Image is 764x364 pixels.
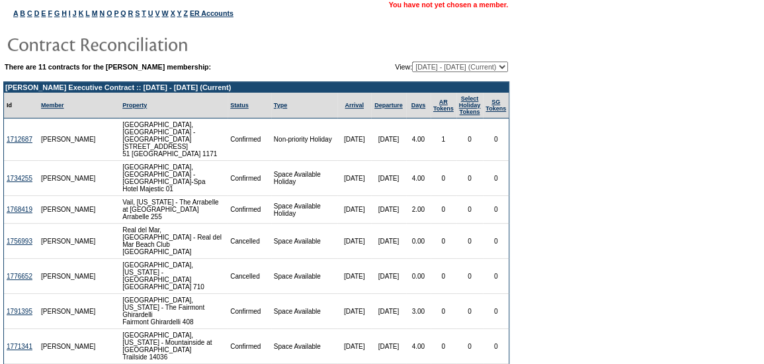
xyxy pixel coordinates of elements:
td: 0 [483,259,509,294]
td: [PERSON_NAME] [38,118,99,161]
a: V [155,9,159,17]
a: ER Accounts [190,9,233,17]
td: [DATE] [371,294,406,329]
a: 1791395 [7,308,32,315]
td: 0 [431,196,456,224]
td: Confirmed [228,329,271,364]
a: O [106,9,112,17]
td: [GEOGRAPHIC_DATA], [US_STATE] - The Fairmont Ghirardelli Fairmont Ghirardelli 408 [120,294,228,329]
a: C [27,9,32,17]
a: G [54,9,60,17]
td: [DATE] [337,224,371,259]
td: 0 [431,259,456,294]
a: Arrival [345,102,364,109]
td: [DATE] [371,161,406,196]
a: I [69,9,71,17]
a: Q [120,9,126,17]
a: L [85,9,89,17]
td: [GEOGRAPHIC_DATA], [GEOGRAPHIC_DATA] - [GEOGRAPHIC_DATA][STREET_ADDRESS] 51 [GEOGRAPHIC_DATA] 1171 [120,118,228,161]
td: 0 [483,224,509,259]
a: 1712687 [7,136,32,143]
td: Space Available [271,259,338,294]
td: 3.00 [406,294,431,329]
td: 4.00 [406,118,431,161]
td: 0 [456,161,484,196]
a: Select HolidayTokens [459,95,481,115]
a: Member [41,102,64,109]
a: 1771341 [7,343,32,350]
a: J [73,9,77,17]
td: 0 [431,224,456,259]
td: Confirmed [228,294,271,329]
a: Type [274,102,287,109]
td: 0 [483,294,509,329]
a: E [41,9,46,17]
td: 2.00 [406,196,431,224]
a: H [62,9,67,17]
td: 0.00 [406,259,431,294]
td: [PERSON_NAME] [38,329,99,364]
img: pgTtlContractReconciliation.gif [7,30,271,57]
td: Id [4,93,38,118]
td: 1 [431,118,456,161]
a: A [13,9,18,17]
td: [PERSON_NAME] [38,294,99,329]
a: Property [122,102,147,109]
td: 4.00 [406,161,431,196]
a: SGTokens [486,99,506,112]
td: 0 [456,224,484,259]
a: R [128,9,134,17]
td: 0 [456,259,484,294]
td: Confirmed [228,118,271,161]
td: View: [330,62,508,72]
a: T [142,9,146,17]
td: 0 [431,329,456,364]
a: Y [177,9,181,17]
td: Confirmed [228,196,271,224]
td: 0 [456,196,484,224]
td: 0 [483,196,509,224]
td: 0 [456,294,484,329]
a: D [34,9,40,17]
td: Vail, [US_STATE] - The Arrabelle at [GEOGRAPHIC_DATA] Arrabelle 255 [120,196,228,224]
a: S [135,9,140,17]
td: [PERSON_NAME] [38,161,99,196]
td: Space Available Holiday [271,196,338,224]
a: Departure [374,102,403,109]
a: 1734255 [7,175,32,182]
a: K [79,9,84,17]
a: ARTokens [433,99,454,112]
a: X [171,9,175,17]
a: U [148,9,153,17]
td: 0 [456,118,484,161]
td: Real del Mar, [GEOGRAPHIC_DATA] - Real del Mar Beach Club [GEOGRAPHIC_DATA] [120,224,228,259]
td: Cancelled [228,224,271,259]
td: 0.00 [406,224,431,259]
td: [DATE] [371,259,406,294]
a: Z [183,9,188,17]
td: [PERSON_NAME] Executive Contract :: [DATE] - [DATE] (Current) [4,82,509,93]
td: [DATE] [371,224,406,259]
a: N [99,9,105,17]
td: 0 [431,161,456,196]
td: 0 [431,294,456,329]
a: B [20,9,25,17]
span: You have not yet chosen a member. [389,1,508,9]
td: Space Available [271,294,338,329]
td: [DATE] [337,118,371,161]
a: Status [230,102,249,109]
td: [DATE] [337,259,371,294]
td: [GEOGRAPHIC_DATA], [US_STATE] - Mountainside at [GEOGRAPHIC_DATA] Trailside 14036 [120,329,228,364]
td: Space Available [271,329,338,364]
td: [DATE] [337,329,371,364]
a: W [162,9,169,17]
a: M [92,9,98,17]
td: [DATE] [337,161,371,196]
a: 1756993 [7,238,32,245]
a: Days [411,102,425,109]
td: Non-priority Holiday [271,118,338,161]
td: 4.00 [406,329,431,364]
td: Cancelled [228,259,271,294]
a: 1776652 [7,273,32,280]
a: P [114,9,118,17]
